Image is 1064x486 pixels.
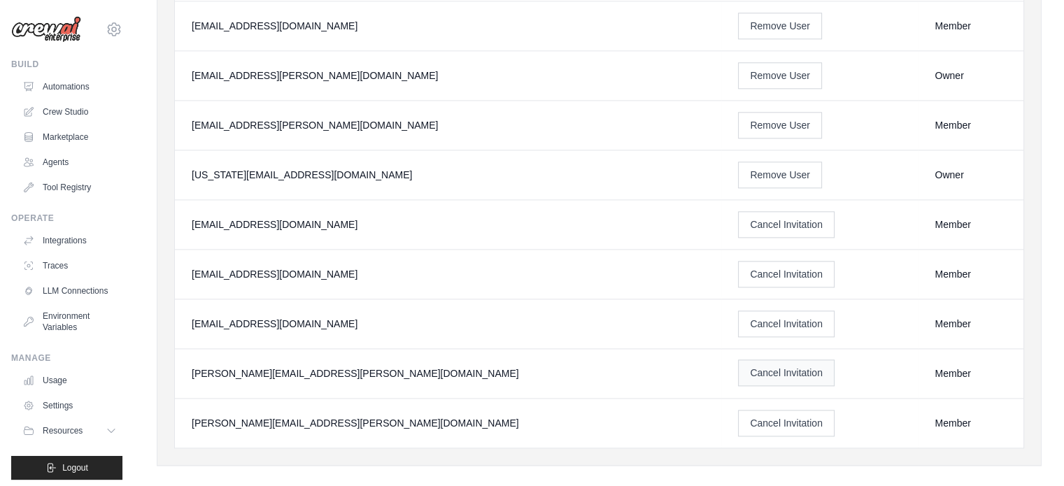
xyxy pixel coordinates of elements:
[738,359,835,386] button: Cancel Invitation
[935,366,1007,380] div: Member
[738,261,835,287] button: Cancel Invitation
[43,425,83,436] span: Resources
[192,317,704,331] div: [EMAIL_ADDRESS][DOMAIN_NAME]
[192,366,704,380] div: [PERSON_NAME][EMAIL_ADDRESS][PERSON_NAME][DOMAIN_NAME]
[738,410,835,436] button: Cancel Invitation
[17,176,122,199] a: Tool Registry
[17,420,122,442] button: Resources
[192,416,704,430] div: [PERSON_NAME][EMAIL_ADDRESS][PERSON_NAME][DOMAIN_NAME]
[17,280,122,302] a: LLM Connections
[11,59,122,70] div: Build
[17,126,122,148] a: Marketplace
[192,19,704,33] div: [EMAIL_ADDRESS][DOMAIN_NAME]
[62,462,88,473] span: Logout
[935,217,1007,231] div: Member
[17,151,122,173] a: Agents
[17,101,122,123] a: Crew Studio
[11,213,122,224] div: Operate
[738,13,822,39] button: Remove User
[17,369,122,392] a: Usage
[17,229,122,252] a: Integrations
[935,317,1007,331] div: Member
[17,255,122,277] a: Traces
[17,394,122,417] a: Settings
[738,310,835,337] button: Cancel Invitation
[935,416,1007,430] div: Member
[192,69,704,83] div: [EMAIL_ADDRESS][PERSON_NAME][DOMAIN_NAME]
[192,168,704,182] div: [US_STATE][EMAIL_ADDRESS][DOMAIN_NAME]
[17,76,122,98] a: Automations
[935,267,1007,281] div: Member
[935,69,1007,83] div: Owner
[11,352,122,364] div: Manage
[11,16,81,43] img: Logo
[935,168,1007,182] div: Owner
[738,112,822,138] button: Remove User
[935,19,1007,33] div: Member
[192,118,704,132] div: [EMAIL_ADDRESS][PERSON_NAME][DOMAIN_NAME]
[11,456,122,480] button: Logout
[935,118,1007,132] div: Member
[192,217,704,231] div: [EMAIL_ADDRESS][DOMAIN_NAME]
[17,305,122,338] a: Environment Variables
[192,267,704,281] div: [EMAIL_ADDRESS][DOMAIN_NAME]
[738,62,822,89] button: Remove User
[738,211,835,238] button: Cancel Invitation
[738,162,822,188] button: Remove User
